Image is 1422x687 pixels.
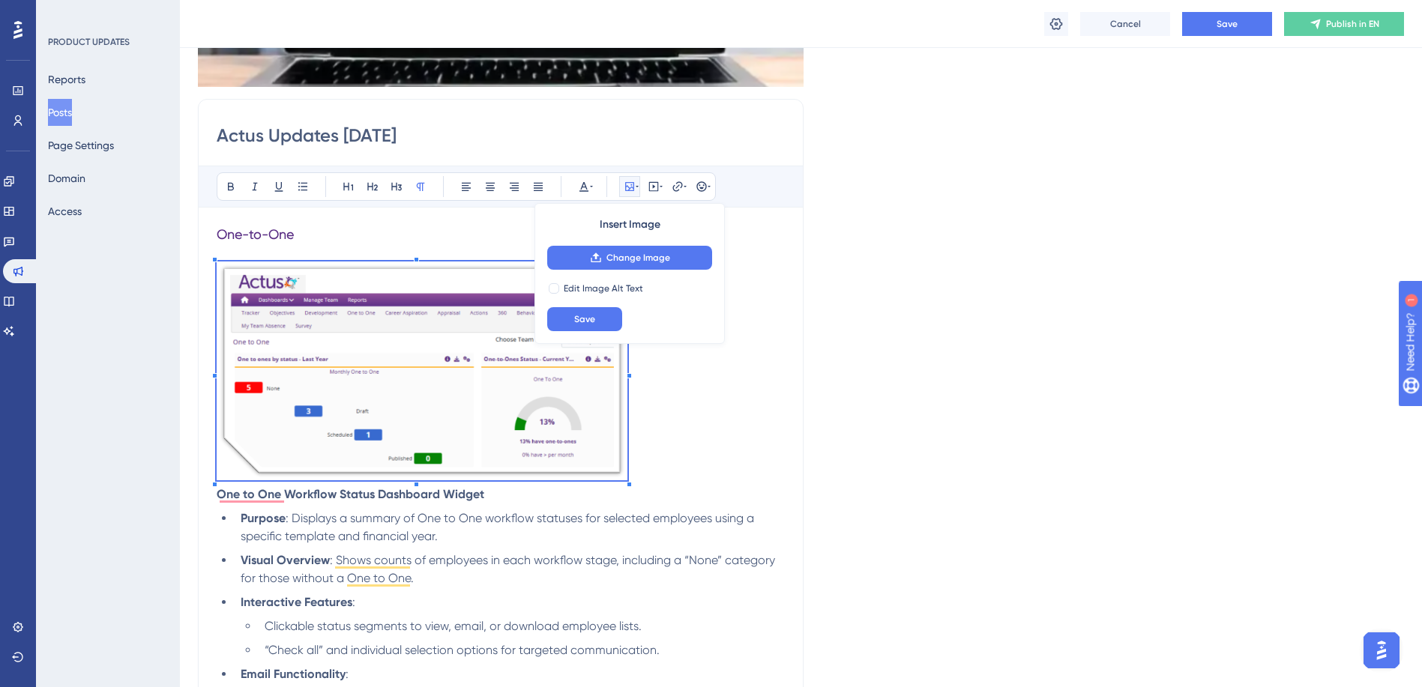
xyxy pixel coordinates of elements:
button: Publish in EN [1284,12,1404,36]
strong: Purpose [241,511,286,525]
span: One-to-One [217,226,294,242]
span: Publish in EN [1326,18,1379,30]
button: Save [547,307,622,331]
span: Need Help? [35,4,94,22]
span: : [352,595,355,609]
span: Cancel [1110,18,1141,30]
button: Domain [48,165,85,192]
iframe: UserGuiding AI Assistant Launcher [1359,628,1404,673]
span: Insert Image [600,216,660,234]
span: : Displays a summary of One to One workflow statuses for selected employees using a specific temp... [241,511,757,543]
span: Clickable status segments to view, email, or download employee lists. [265,619,642,633]
strong: Visual Overview [241,553,330,567]
button: Save [1182,12,1272,36]
button: Reports [48,66,85,93]
strong: Email Functionality [241,667,346,681]
div: PRODUCT UPDATES [48,36,130,48]
button: Access [48,198,82,225]
strong: Interactive Features [241,595,352,609]
button: Cancel [1080,12,1170,36]
span: Edit Image Alt Text [564,282,643,294]
button: Posts [48,99,72,126]
span: Save [574,313,595,325]
span: : Shows counts of employees in each workflow stage, including a “None” category for those without... [241,553,778,585]
button: Page Settings [48,132,114,159]
span: Change Image [606,252,670,264]
button: Change Image [547,246,712,270]
input: Post Title [217,124,785,148]
strong: One to One Workflow Status Dashboard Widget [217,487,484,501]
div: 1 [104,7,109,19]
span: Save [1217,18,1238,30]
span: “Check all” and individual selection options for targeted communication. [265,643,660,657]
span: : [346,667,349,681]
